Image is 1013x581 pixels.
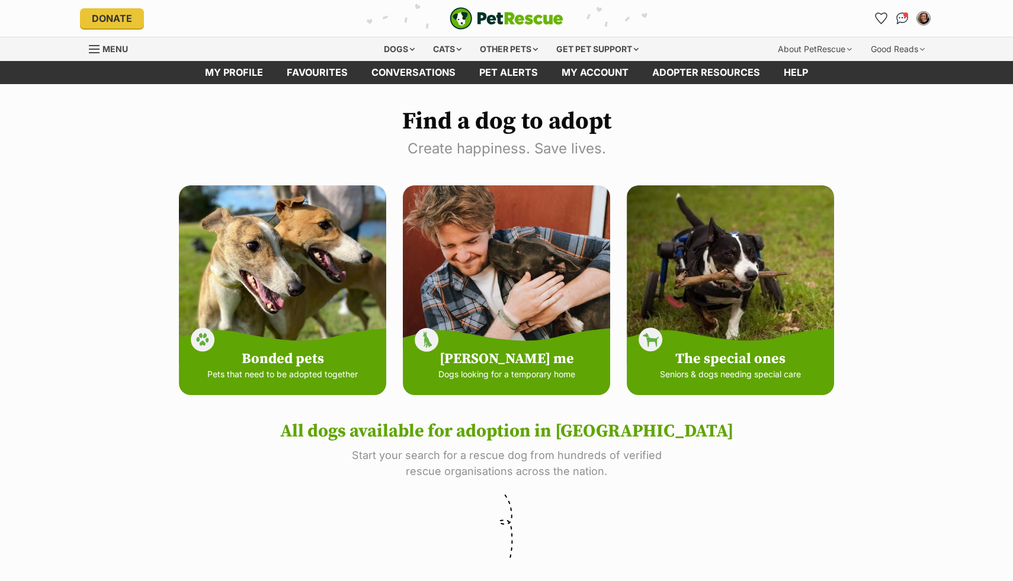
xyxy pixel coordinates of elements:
img: squiggle-db15b0bacbdfd15e4a9a24da79bb69ebeace92753a0218ce96ed1e2689165726.svg [495,494,518,563]
span: Menu [102,44,128,54]
img: foster-icon-86d20cb338e9511583ef8537788efa7dd3afce5825c3996ef4cd0808cb954894.svg [415,328,439,352]
div: Other pets [472,37,546,61]
a: Help [772,61,820,84]
a: The special ones Seniors & dogs needing special care [627,185,834,395]
a: Menu [89,37,136,59]
button: My account [914,9,933,28]
a: [PERSON_NAME] me Dogs looking for a temporary home [403,185,610,395]
a: Favourites [275,61,360,84]
img: chat-41dd97257d64d25036548639549fe6c8038ab92f7586957e7f3b1b290dea8141.svg [896,12,909,24]
a: Adopter resources [640,61,772,84]
div: Dogs [376,37,423,61]
p: Pets that need to be adopted together [194,368,371,380]
h4: [PERSON_NAME] me [418,351,595,368]
a: PetRescue [450,7,563,30]
h2: All dogs available for adoption in [GEOGRAPHIC_DATA] [89,418,924,444]
img: foster-ec921567d319eec529ff9f57a306ae270f5a703abf27464e9da9f131ff16d9b7.jpg [403,185,613,349]
img: dog-icon-9313adf90434caa40bfe3b267f8cdb536fabc51becc7e4e1871fbb1b0423b4ff.svg [639,328,663,352]
img: christine gentilcore profile pic [918,12,929,24]
a: Pet alerts [467,61,550,84]
p: Create happiness. Save lives. [89,138,924,159]
div: About PetRescue [770,37,860,61]
a: conversations [360,61,467,84]
img: logo-e224e6f780fb5917bec1dbf3a21bbac754714ae5b6737aabdf751b685950b380.svg [450,7,563,30]
img: paw-icon-84bed77d09fb914cffc251078622fb7369031ab84d2fe38dee63048d704678be.svg [191,328,215,352]
p: Start your search for a rescue dog from hundreds of verified rescue organisations across the nation. [335,447,678,479]
div: Good Reads [863,37,933,61]
a: Conversations [893,9,912,28]
h4: The special ones [642,351,819,368]
a: Favourites [871,9,890,28]
img: bonded-dogs-b006315c31c9b211bb1e7e9a714ecad40fdd18a14aeab739730c78b7e0014a72.jpg [179,185,389,364]
img: special-3d9b6f612bfec360051452426605879251ebf06e2ecb88e30bfb5adf4dcd1c03.jpg [627,185,837,364]
a: My account [550,61,640,84]
h4: Bonded pets [194,351,371,368]
a: My profile [193,61,275,84]
a: Bonded pets Pets that need to be adopted together [179,185,386,395]
ul: Account quick links [871,9,933,28]
p: Dogs looking for a temporary home [418,368,595,380]
h1: Find a dog to adopt [89,108,924,135]
p: Seniors & dogs needing special care [642,368,819,380]
div: Cats [425,37,470,61]
div: Get pet support [548,37,647,61]
a: Donate [80,8,144,28]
